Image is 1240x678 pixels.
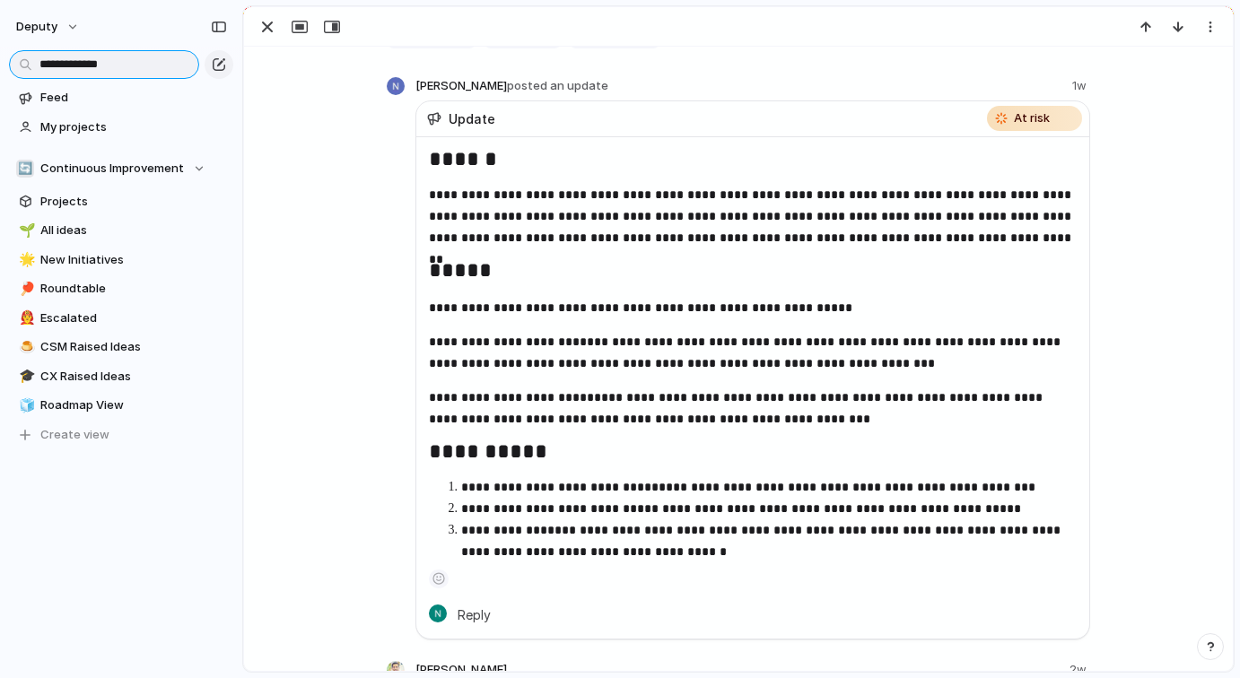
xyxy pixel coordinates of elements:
button: 🌟 [16,251,34,269]
a: 🌱All ideas [9,217,233,244]
a: My projects [9,114,233,141]
a: 🏓Roundtable [9,275,233,302]
span: posted an update [507,78,608,92]
div: 🧊 [19,395,31,416]
button: Create view [9,422,233,448]
span: deputy [16,18,57,36]
span: Roadmap View [40,396,227,414]
button: 🌱 [16,222,34,239]
a: Projects [9,188,233,215]
button: deputy [8,13,89,41]
div: 🏓 [19,279,31,300]
button: 👨‍🚒 [16,309,34,327]
span: Escalated [40,309,227,327]
div: 🍮 [19,337,31,358]
a: 👨‍🚒Escalated [9,305,233,332]
a: Feed [9,84,233,111]
button: 🎓 [16,368,34,386]
span: CX Raised Ideas [40,368,227,386]
button: 🧊 [16,396,34,414]
a: 🧊Roadmap View [9,392,233,419]
span: Continuous Improvement [40,160,184,178]
div: 🔄 [16,160,34,178]
span: Create view [40,426,109,444]
span: [PERSON_NAME] [415,77,608,95]
span: Roundtable [40,280,227,298]
span: 1w [1072,77,1090,95]
span: At risk [1014,109,1050,127]
div: 🌟 [19,249,31,270]
span: Projects [40,193,227,211]
div: 🎓 [19,366,31,387]
a: 🎓CX Raised Ideas [9,363,233,390]
button: 🍮 [16,338,34,356]
span: New Initiatives [40,251,227,269]
button: 🏓 [16,280,34,298]
span: Feed [40,89,227,107]
span: CSM Raised Ideas [40,338,227,356]
div: 👨‍🚒 [19,308,31,328]
button: 🔄Continuous Improvement [9,155,233,182]
span: Reply [458,604,491,624]
a: 🍮CSM Raised Ideas [9,334,233,361]
span: My projects [40,118,227,136]
a: 🌟New Initiatives [9,247,233,274]
span: All ideas [40,222,227,239]
div: 🌱 [19,221,31,241]
span: Update [449,109,495,128]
